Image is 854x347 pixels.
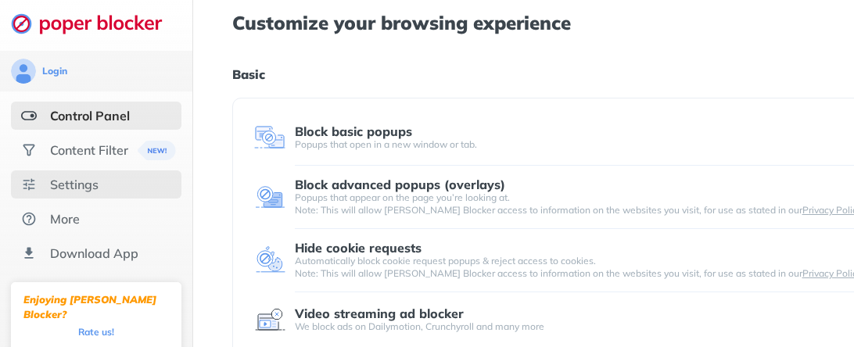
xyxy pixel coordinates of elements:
img: menuBanner.svg [138,141,176,160]
div: Download App [50,245,138,261]
img: features-selected.svg [21,108,37,123]
img: feature icon [254,304,285,335]
img: avatar.svg [11,59,36,84]
div: More [50,211,80,227]
img: social.svg [21,142,37,158]
div: Block basic popups [295,124,412,138]
img: settings.svg [21,177,37,192]
img: download-app.svg [21,245,37,261]
div: Rate us! [78,328,114,335]
div: Video streaming ad blocker [295,306,464,320]
div: Enjoying [PERSON_NAME] Blocker? [23,292,169,322]
div: Login [42,65,67,77]
img: feature icon [254,181,285,213]
div: Content Filter [50,142,128,158]
img: feature icon [254,122,285,153]
div: Hide cookie requests [295,241,422,255]
div: Block advanced popups (overlays) [295,177,505,191]
img: logo-webpage.svg [11,13,179,34]
div: Settings [50,177,99,192]
div: Control Panel [50,108,130,123]
img: about.svg [21,211,37,227]
img: feature icon [254,245,285,276]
